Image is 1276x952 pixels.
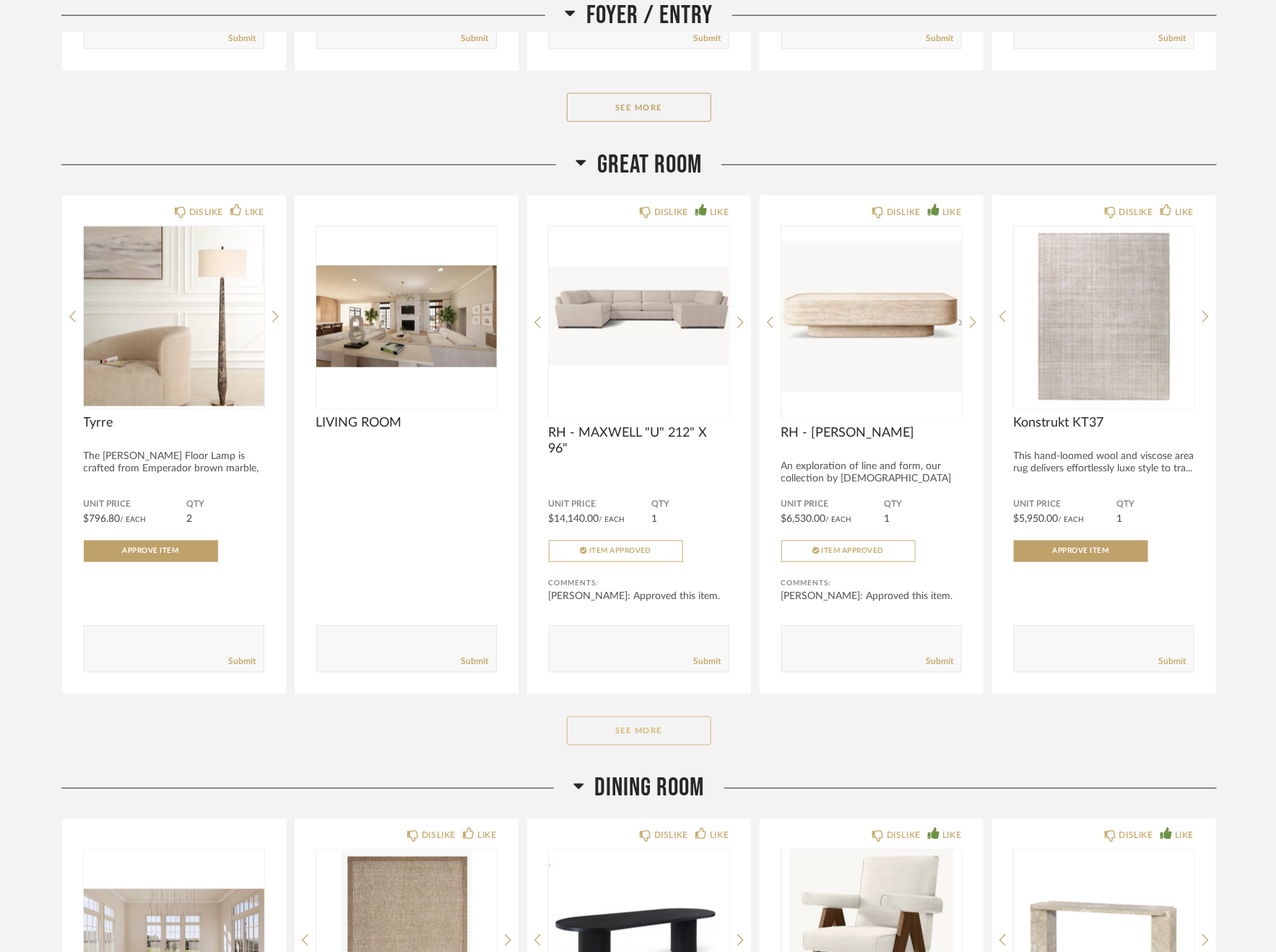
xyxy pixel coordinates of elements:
img: undefined [316,227,497,407]
div: DISLIKE [654,829,688,843]
div: DISLIKE [654,205,688,219]
span: / Each [826,517,852,524]
div: DISLIKE [1119,829,1153,843]
span: Tyrre [84,415,264,431]
span: Item Approved [822,548,885,555]
span: 1 [652,515,658,525]
div: LIKE [477,829,496,843]
div: DISLIKE [189,205,223,219]
a: Submit [1159,656,1186,668]
span: Unit Price [549,499,652,511]
div: DISLIKE [422,829,456,843]
span: $796.80 [84,515,121,525]
div: Comments: [549,577,729,591]
span: Unit Price [781,499,885,511]
div: LIKE [942,205,961,219]
a: Submit [461,656,489,668]
span: QTY [885,499,962,511]
span: / Each [599,517,625,524]
button: Approve Item [1014,541,1148,562]
div: DISLIKE [887,829,921,843]
span: $14,140.00 [549,515,599,525]
span: $5,950.00 [1014,515,1059,525]
div: LIKE [245,205,264,219]
span: RH - [PERSON_NAME] [781,425,962,441]
button: See More [567,93,711,122]
span: 1 [885,515,890,525]
a: Submit [926,32,954,45]
span: Item Approved [589,548,652,555]
span: 1 [1117,515,1123,525]
span: RH - MAXWELL "U" 212" X 96" [549,425,729,457]
div: Comments: [781,577,962,591]
div: LIKE [942,829,961,843]
a: Submit [461,32,489,45]
div: DISLIKE [887,205,921,219]
span: QTY [1117,499,1194,511]
a: Submit [229,656,256,668]
span: Great Room [597,149,702,180]
div: LIKE [710,205,729,219]
span: QTY [187,499,264,511]
button: See More [567,717,711,746]
span: Unit Price [1014,499,1117,511]
img: undefined [549,227,729,407]
span: Approve Item [123,548,179,555]
button: Item Approved [549,541,683,562]
div: [PERSON_NAME]: Approved this item. [781,590,962,604]
img: undefined [781,227,962,407]
button: Item Approved [781,541,916,562]
span: / Each [1059,517,1085,524]
div: LIKE [710,829,729,843]
div: 0 [781,227,962,407]
div: LIKE [1175,205,1194,219]
img: undefined [1014,227,1194,407]
span: / Each [121,517,147,524]
span: Dining Room [595,773,705,804]
a: Submit [229,32,256,45]
a: Submit [694,656,721,668]
div: This hand-loomed wool and viscose area rug delivers effortlessly luxe style to tra... [1014,450,1194,475]
img: undefined [84,227,264,407]
span: QTY [652,499,729,511]
span: Unit Price [84,499,187,511]
a: Submit [926,656,954,668]
div: An exploration of line and form, our collection by [DEMOGRAPHIC_DATA] designer an... [781,460,962,497]
span: Konstrukt KT37 [1014,415,1194,431]
span: $6,530.00 [781,515,826,525]
div: The [PERSON_NAME] Floor Lamp is crafted from Emperador brown marble, showcasing ... [84,450,264,487]
a: Submit [1159,32,1186,45]
div: DISLIKE [1119,205,1153,219]
button: Approve Item [84,541,218,562]
div: 0 [549,227,729,407]
span: 2 [187,515,193,525]
a: Submit [694,32,721,45]
div: LIKE [1175,829,1194,843]
span: Approve Item [1053,548,1109,555]
span: LIVING ROOM [316,415,497,431]
div: [PERSON_NAME]: Approved this item. [549,590,729,604]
